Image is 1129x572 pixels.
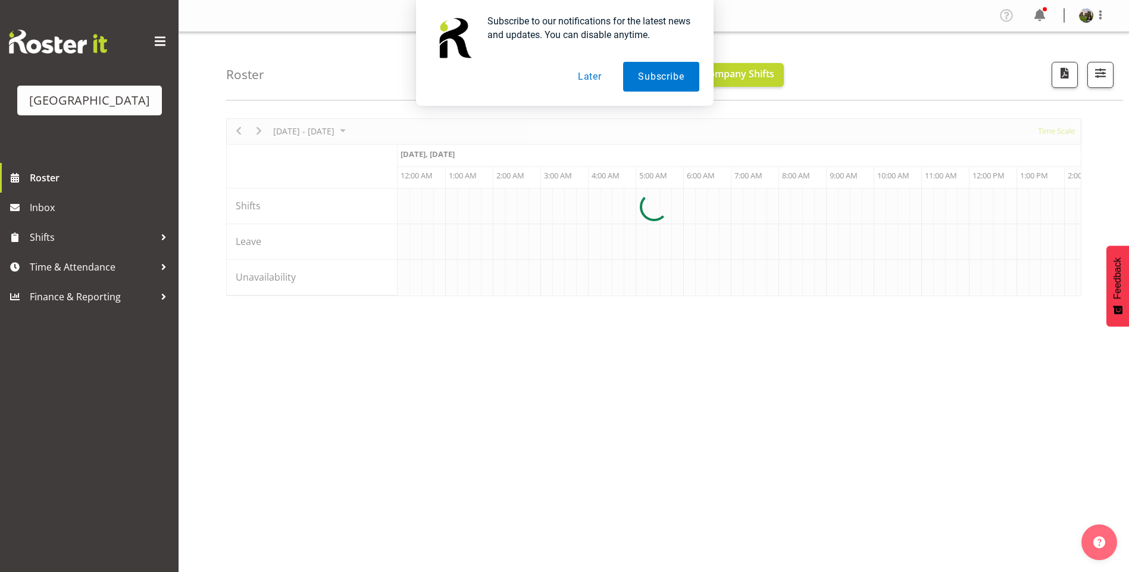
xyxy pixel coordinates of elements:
[430,14,478,62] img: notification icon
[1106,246,1129,326] button: Feedback - Show survey
[1093,536,1105,548] img: help-xxl-2.png
[30,258,155,276] span: Time & Attendance
[30,169,173,187] span: Roster
[1112,257,1123,299] span: Feedback
[623,62,699,92] button: Subscribe
[30,288,155,306] span: Finance & Reporting
[563,62,617,92] button: Later
[30,228,155,246] span: Shifts
[30,199,173,216] span: Inbox
[478,14,699,42] div: Subscribe to our notifications for the latest news and updates. You can disable anytime.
